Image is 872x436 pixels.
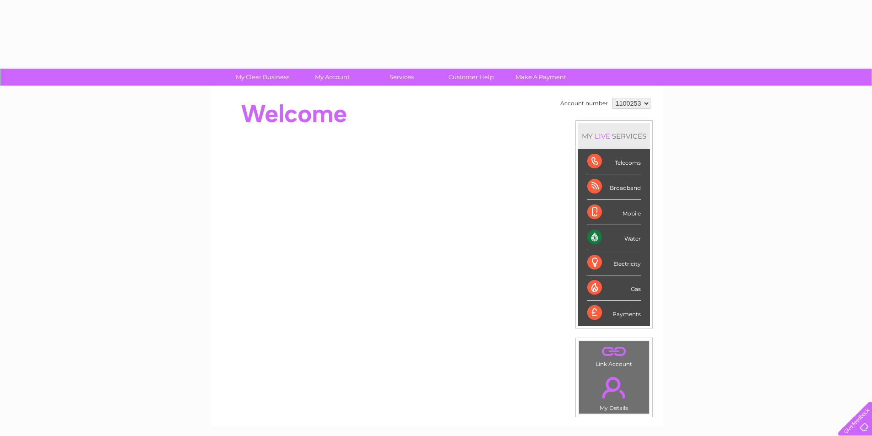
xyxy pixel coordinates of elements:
div: Gas [587,275,641,301]
div: Water [587,225,641,250]
div: Broadband [587,174,641,199]
div: Mobile [587,200,641,225]
a: Services [364,69,439,86]
td: My Details [579,369,650,414]
a: Customer Help [433,69,509,86]
div: Electricity [587,250,641,275]
div: MY SERVICES [578,123,650,149]
div: LIVE [593,132,612,140]
a: My Account [294,69,370,86]
div: Telecoms [587,149,641,174]
td: Account number [558,96,610,111]
a: . [581,344,647,360]
div: Payments [587,301,641,325]
a: Make A Payment [503,69,579,86]
td: Link Account [579,341,650,370]
a: My Clear Business [225,69,300,86]
a: . [581,371,647,404]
